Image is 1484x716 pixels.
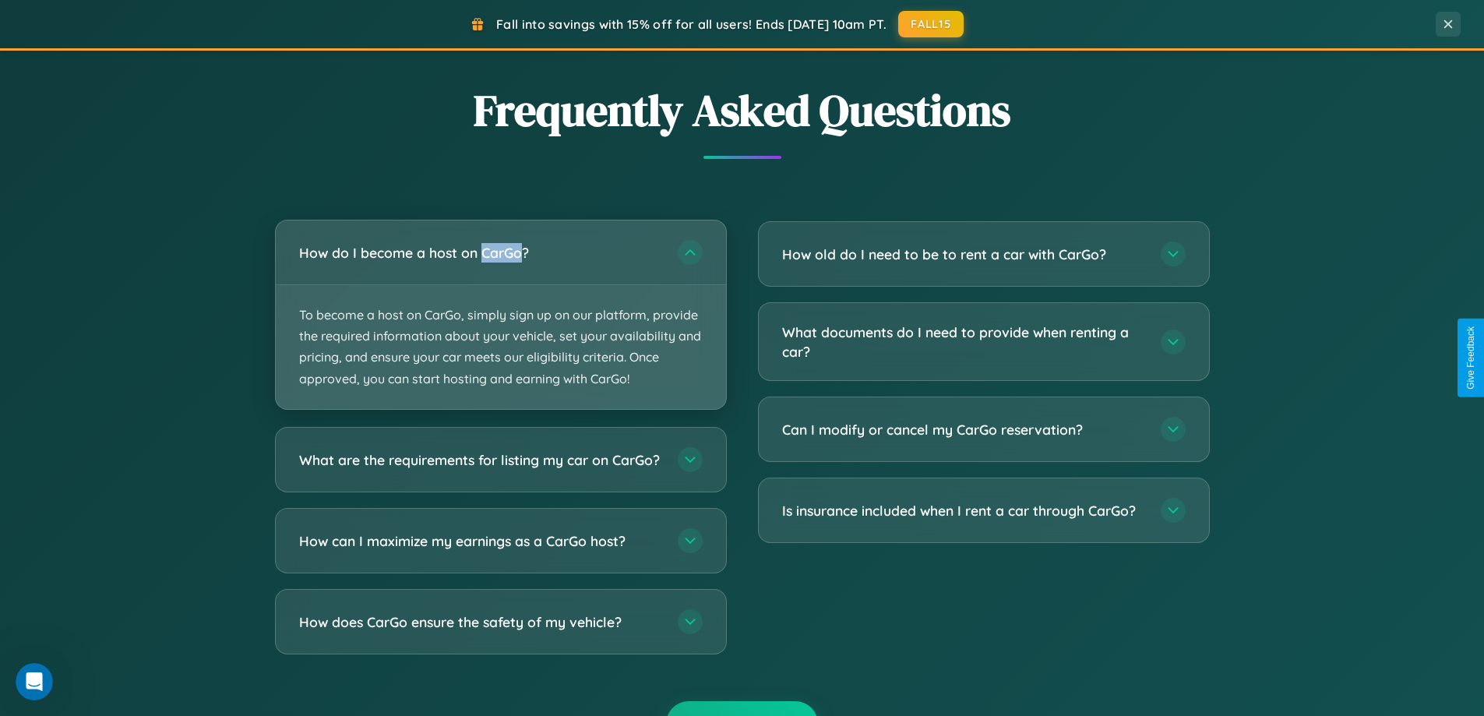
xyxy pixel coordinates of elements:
[276,285,726,409] p: To become a host on CarGo, simply sign up on our platform, provide the required information about...
[1465,326,1476,390] div: Give Feedback
[299,531,662,550] h3: How can I maximize my earnings as a CarGo host?
[275,80,1210,140] h2: Frequently Asked Questions
[299,450,662,469] h3: What are the requirements for listing my car on CarGo?
[299,612,662,631] h3: How does CarGo ensure the safety of my vehicle?
[299,243,662,263] h3: How do I become a host on CarGo?
[782,501,1145,520] h3: Is insurance included when I rent a car through CarGo?
[16,663,53,700] iframe: Intercom live chat
[898,11,964,37] button: FALL15
[782,323,1145,361] h3: What documents do I need to provide when renting a car?
[496,16,887,32] span: Fall into savings with 15% off for all users! Ends [DATE] 10am PT.
[782,245,1145,264] h3: How old do I need to be to rent a car with CarGo?
[782,420,1145,439] h3: Can I modify or cancel my CarGo reservation?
